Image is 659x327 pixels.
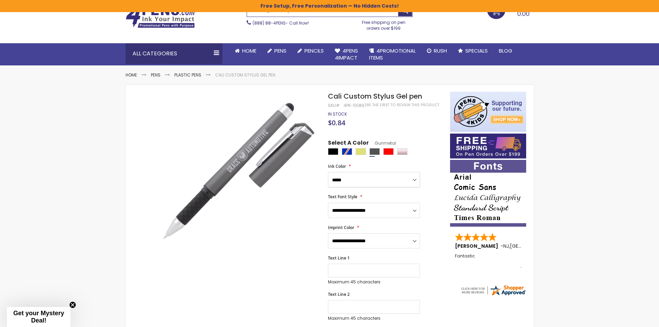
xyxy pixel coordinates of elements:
div: Rose Gold [397,148,408,155]
a: Specials [452,43,493,58]
a: 4PROMOTIONALITEMS [364,43,421,66]
a: 4Pens4impact [329,43,364,66]
span: 4PROMOTIONAL ITEMS [369,47,416,61]
span: Imprint Color [328,225,354,230]
span: NJ [503,243,509,249]
span: Text Line 2 [328,291,350,297]
span: Ink Color [328,163,346,169]
span: Cali Custom Stylus Gel pen [328,91,422,101]
button: Close teaser [69,301,76,308]
div: Free shipping on pen orders over $199 [355,17,413,31]
span: $0.84 [328,118,345,127]
a: Pens [262,43,292,58]
img: 4Pens Custom Pens and Promotional Products [126,6,195,28]
a: (888) 88-4PENS [253,20,286,26]
div: Fantastic [455,254,522,269]
span: Gunmetal [369,140,396,146]
span: Home [242,47,256,54]
span: [PERSON_NAME] [455,243,501,249]
span: In stock [328,111,347,117]
img: font-personalization-examples [450,160,526,227]
div: All Categories [126,43,222,64]
span: - , [501,243,561,249]
span: Specials [465,47,488,54]
span: 0.00 [517,9,530,18]
div: Gold [356,148,366,155]
span: Select A Color [328,139,369,148]
a: Pencils [292,43,329,58]
img: Free shipping on orders over $199 [450,134,526,158]
li: Cali Custom Stylus Gel pen [215,72,275,78]
p: Maximum 45 characters [328,279,420,285]
a: Rush [421,43,452,58]
div: Availability [328,111,347,117]
div: Get your Mystery Deal!Close teaser [7,307,71,327]
a: Plastic Pens [174,72,201,78]
span: [GEOGRAPHIC_DATA] [510,243,561,249]
span: Text Line 1 [328,255,350,261]
span: Rush [434,47,447,54]
div: 4PK-55897 [344,103,367,108]
div: Black [328,148,338,155]
span: - Call Now! [253,20,309,26]
a: Home [229,43,262,58]
img: 4pens 4 kids [450,92,526,132]
div: Gunmetal [369,148,380,155]
span: Text Font Style [328,194,357,200]
span: Pencils [304,47,324,54]
div: Red [383,148,394,155]
a: Blog [493,43,518,58]
a: 4pens.com certificate URL [460,292,527,298]
span: 4Pens 4impact [335,47,358,61]
p: Maximum 45 characters [328,316,420,321]
span: Get your Mystery Deal! [13,310,64,324]
img: cali-custom-stylus-gel-pen-gunmetal_1_1.jpeg [161,102,319,260]
strong: SKU [328,102,341,108]
a: Be the first to review this product [367,102,439,108]
img: 4pens.com widget logo [460,284,527,297]
a: Pens [151,72,161,78]
a: Home [126,72,137,78]
span: Blog [499,47,512,54]
span: Pens [274,47,286,54]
